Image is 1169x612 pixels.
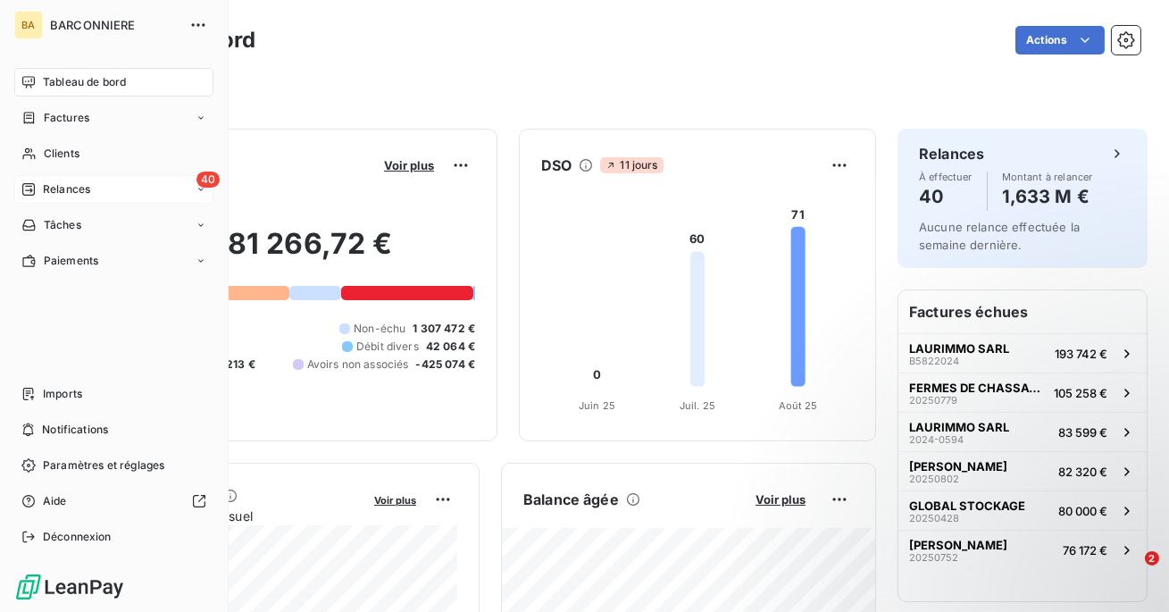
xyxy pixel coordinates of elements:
[44,110,89,126] span: Factures
[1108,551,1151,594] iframe: Intercom live chat
[14,175,213,204] a: 40Relances
[898,373,1147,412] button: FERMES DE CHASSAGNE SAS20250779105 258 €
[14,451,213,480] a: Paramètres et réglages
[43,386,82,402] span: Imports
[898,412,1147,451] button: LAURIMMO SARL2024-059483 599 €
[43,457,164,474] span: Paramètres et réglages
[43,74,126,90] span: Tableau de bord
[1054,386,1107,400] span: 105 258 €
[307,356,409,373] span: Avoirs non associés
[14,11,43,39] div: BA
[14,380,213,408] a: Imports
[600,157,663,173] span: 11 jours
[14,487,213,516] a: Aide
[43,493,67,509] span: Aide
[14,211,213,239] a: Tâches
[541,155,572,176] h6: DSO
[14,104,213,132] a: Factures
[909,395,957,406] span: 20250779
[898,290,1147,333] h6: Factures échues
[374,494,416,507] span: Voir plus
[384,158,434,172] span: Voir plus
[1145,551,1159,566] span: 2
[812,439,1169,564] iframe: Intercom notifications message
[1002,182,1093,211] h4: 1,633 M €
[416,356,476,373] span: -425 074 €
[379,157,439,173] button: Voir plus
[50,18,179,32] span: BARCONNIERE
[909,341,1009,356] span: LAURIMMO SARL
[44,146,79,162] span: Clients
[523,489,619,510] h6: Balance âgée
[426,339,475,355] span: 42 064 €
[43,181,90,197] span: Relances
[909,381,1047,395] span: FERMES DE CHASSAGNE SAS
[1002,172,1093,182] span: Montant à relancer
[909,356,959,366] span: B5822024
[44,253,98,269] span: Paiements
[750,491,811,507] button: Voir plus
[369,491,422,507] button: Voir plus
[14,139,213,168] a: Clients
[1058,425,1107,440] span: 83 599 €
[14,68,213,96] a: Tableau de bord
[756,492,806,507] span: Voir plus
[354,321,405,337] span: Non-échu
[101,226,475,280] h2: 4 781 266,72 €
[14,247,213,275] a: Paiements
[919,182,973,211] h4: 40
[898,333,1147,373] button: LAURIMMO SARLB5822024193 742 €
[196,172,220,188] span: 40
[919,143,984,164] h6: Relances
[919,220,1080,252] span: Aucune relance effectuée la semaine dernière.
[919,172,973,182] span: À effectuer
[413,321,475,337] span: 1 307 472 €
[43,529,112,545] span: Déconnexion
[42,422,108,438] span: Notifications
[1055,347,1107,361] span: 193 742 €
[579,399,615,412] tspan: Juin 25
[909,420,1009,434] span: LAURIMMO SARL
[779,399,818,412] tspan: Août 25
[1015,26,1105,54] button: Actions
[14,573,125,601] img: Logo LeanPay
[680,399,715,412] tspan: Juil. 25
[909,434,964,445] span: 2024-0594
[101,507,362,525] span: Chiffre d'affaires mensuel
[44,217,81,233] span: Tâches
[356,339,419,355] span: Débit divers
